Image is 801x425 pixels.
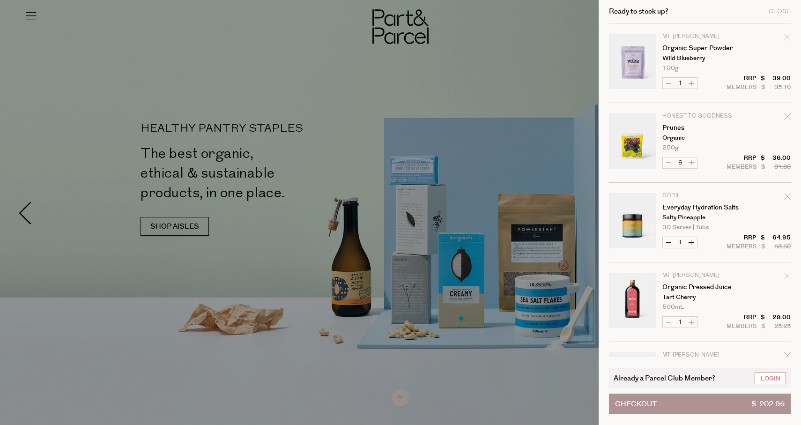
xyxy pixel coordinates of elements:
input: QTY Prunes [674,157,686,168]
input: QTY Organic Pressed Juice [674,317,686,328]
a: Login [755,373,786,384]
div: Remove Organic Super Powder [784,32,791,45]
span: Checkout [615,394,657,414]
span: $ 202.95 [751,394,785,414]
div: Remove Prunes [784,112,791,125]
p: Mt. [PERSON_NAME] [662,273,735,278]
a: Prunes [662,125,735,131]
p: Mt. [PERSON_NAME] [662,352,735,358]
div: Remove Organic Pressed Juice [784,271,791,284]
div: Close [769,8,791,15]
h2: Ready to stock up? [609,8,668,15]
a: Organic Super Powder [662,45,735,52]
p: Sodii [662,193,735,199]
div: Remove Everyday Hydration Salts [784,192,791,204]
p: Honest to Goodness [662,113,735,119]
button: Checkout$ 202.95 [609,394,791,414]
div: Remove Organic Pressed Juice [784,351,791,364]
input: QTY Organic Super Powder [674,78,686,89]
p: Tart Cherry [662,294,735,300]
p: Salty Pineapple [662,215,735,221]
span: 250g [662,145,679,151]
span: 100g [662,65,679,71]
p: Organic [662,135,735,141]
input: QTY Everyday Hydration Salts [674,237,686,248]
a: Organic Pressed Juice [662,284,735,291]
span: 500mL [662,304,684,310]
span: 30 Serves | Tubs [662,224,709,231]
a: Everyday Hydration Salts [662,204,735,211]
p: Mt. [PERSON_NAME] [662,34,735,39]
span: Already a Parcel Club Member? [614,373,715,383]
p: Wild Blueberry [662,55,735,61]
